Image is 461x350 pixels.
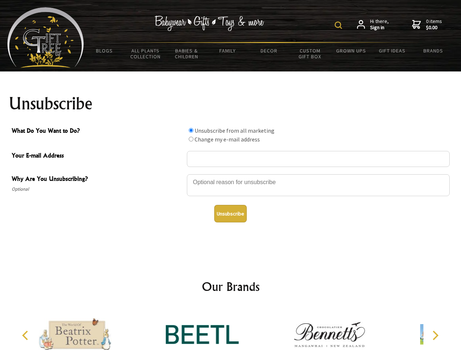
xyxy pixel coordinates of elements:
[155,16,264,31] img: Babywear - Gifts - Toys & more
[330,43,372,58] a: Grown Ups
[426,18,442,31] span: 0 items
[189,128,193,133] input: What Do You Want to Do?
[207,43,249,58] a: Family
[335,22,342,29] img: product search
[372,43,413,58] a: Gift Ideas
[248,43,289,58] a: Decor
[187,151,450,167] input: Your E-mail Address
[166,43,207,64] a: Babies & Children
[427,327,443,343] button: Next
[214,205,247,222] button: Unsubscribe
[357,18,389,31] a: Hi there,Sign in
[289,43,331,64] a: Custom Gift Box
[12,185,183,194] span: Optional
[426,24,442,31] strong: $0.00
[84,43,125,58] a: BLOGS
[18,327,34,343] button: Previous
[413,43,454,58] a: Brands
[7,7,84,68] img: Babyware - Gifts - Toys and more...
[12,174,183,185] span: Why Are You Unsubscribing?
[125,43,166,64] a: All Plants Collection
[195,136,260,143] label: Change my e-mail address
[189,137,193,141] input: What Do You Want to Do?
[412,18,442,31] a: 0 items$0.00
[12,126,183,137] span: What Do You Want to Do?
[195,127,274,134] label: Unsubscribe from all marketing
[370,24,389,31] strong: Sign in
[12,151,183,162] span: Your E-mail Address
[187,174,450,196] textarea: Why Are You Unsubscribing?
[15,278,447,295] h2: Our Brands
[9,95,453,112] h1: Unsubscribe
[370,18,389,31] span: Hi there,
